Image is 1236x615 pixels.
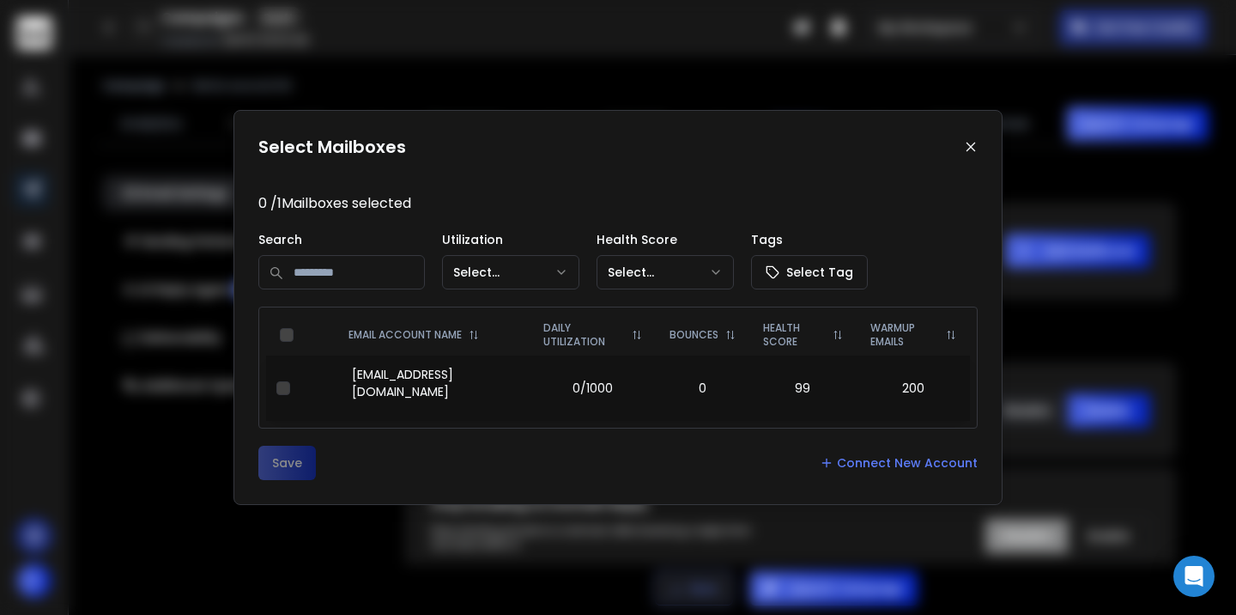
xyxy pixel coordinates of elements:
p: 0 [666,380,739,397]
td: 200 [857,356,971,421]
h1: Select Mailboxes [258,135,406,159]
td: 99 [749,356,856,421]
p: WARMUP EMAILS [870,321,940,349]
p: BOUNCES [669,328,718,342]
p: [EMAIL_ADDRESS][DOMAIN_NAME] [352,366,519,400]
p: Tags [751,231,868,248]
a: Connect New Account [820,454,978,472]
p: Utilization [442,231,579,248]
div: Open Intercom Messenger [1173,556,1215,597]
td: 0/1000 [530,356,657,421]
p: Search [258,231,425,248]
div: EMAIL ACCOUNT NAME [348,328,516,342]
button: Select Tag [751,255,868,289]
p: 0 / 1 Mailboxes selected [258,193,978,214]
p: Health Score [597,231,734,248]
button: Select... [597,255,734,289]
p: HEALTH SCORE [763,321,825,349]
p: DAILY UTILIZATION [543,321,626,349]
button: Select... [442,255,579,289]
